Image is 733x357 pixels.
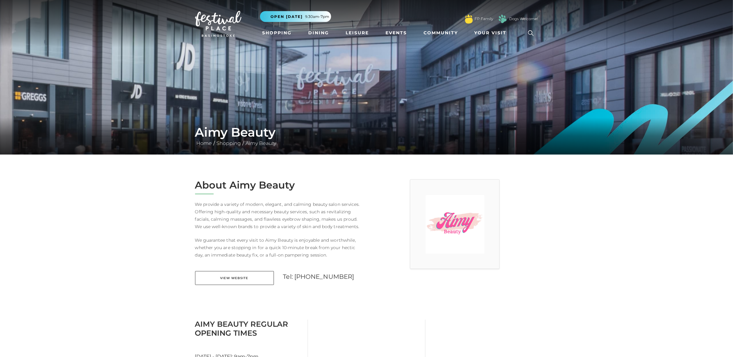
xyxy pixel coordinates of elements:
a: Home [195,140,214,146]
button: Open [DATE] 9.30am-7pm [260,11,331,22]
h1: Aimy Beauty [195,125,538,140]
a: Events [383,27,409,39]
span: 9.30am-7pm [305,14,330,19]
h3: Aimy Beauty Regular Opening Times [195,320,303,338]
a: Dogs Welcome! [509,16,538,22]
a: View Website [195,271,274,285]
p: We provide a variety of modern, elegant, and calming beauty salon services. Offering high-quality... [195,201,362,230]
a: Shopping [260,27,294,39]
a: Dining [306,27,331,39]
img: Festival Place Logo [195,11,241,37]
a: Tel: [PHONE_NUMBER] [283,273,354,280]
a: Your Visit [472,27,512,39]
a: Community [421,27,460,39]
a: Shopping [215,140,243,146]
a: Aimy Beauty [244,140,278,146]
span: Your Visit [475,30,507,36]
a: Leisure [343,27,371,39]
p: We guarantee that every visit to Aimy Beauty is enjoyable and worthwhile, whether you are stoppin... [195,236,362,259]
a: FP Family [475,16,493,22]
h2: About Aimy Beauty [195,179,362,191]
span: Open [DATE] [271,14,303,19]
div: / / [190,125,543,147]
